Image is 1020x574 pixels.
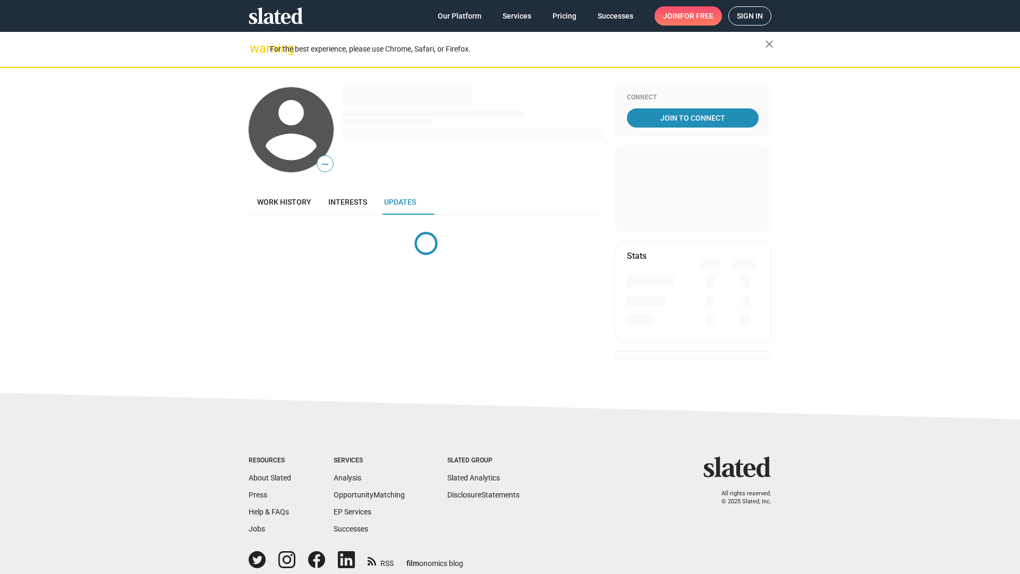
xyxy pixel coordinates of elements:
span: Updates [384,198,416,206]
mat-icon: close [763,38,776,50]
span: film [406,559,419,568]
a: Sign in [728,6,771,26]
a: Interests [320,189,376,215]
div: Resources [249,457,291,465]
a: filmonomics blog [406,550,463,569]
span: Sign in [737,7,763,25]
span: Successes [598,6,633,26]
a: DisclosureStatements [447,491,520,499]
a: Joinfor free [654,6,722,26]
span: — [317,157,333,171]
span: Interests [328,198,367,206]
span: Services [503,6,531,26]
span: Join To Connect [629,108,756,128]
mat-card-title: Stats [627,250,647,261]
span: Our Platform [438,6,481,26]
a: Help & FAQs [249,508,289,516]
a: Our Platform [429,6,490,26]
p: All rights reserved. © 2025 Slated, Inc. [710,490,771,505]
span: Join [663,6,713,26]
div: Slated Group [447,457,520,465]
a: Updates [376,189,424,215]
div: Connect [627,94,759,102]
span: Work history [257,198,311,206]
a: EP Services [334,508,371,516]
a: Successes [589,6,642,26]
span: for free [680,6,713,26]
a: Slated Analytics [447,474,500,482]
a: Work history [249,189,320,215]
div: For the best experience, please use Chrome, Safari, or Firefox. [270,42,765,56]
a: Jobs [249,525,265,533]
a: Pricing [544,6,585,26]
a: Successes [334,525,368,533]
span: Pricing [552,6,576,26]
a: About Slated [249,474,291,482]
mat-icon: warning [250,42,262,55]
a: Analysis [334,474,361,482]
a: Services [494,6,540,26]
a: Join To Connect [627,108,759,128]
a: OpportunityMatching [334,491,405,499]
div: Services [334,457,405,465]
a: RSS [368,552,394,569]
a: Press [249,491,267,499]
